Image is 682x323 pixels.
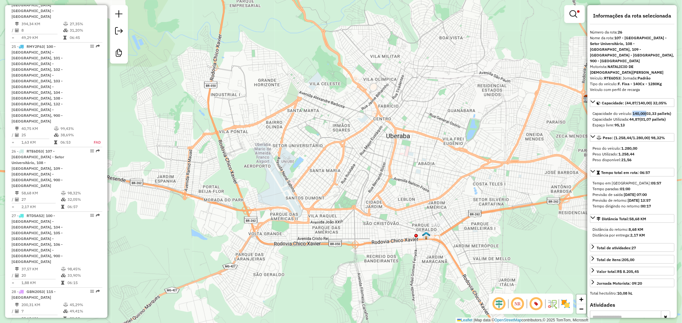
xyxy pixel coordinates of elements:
[21,196,61,203] td: 27
[12,34,15,41] td: =
[629,227,643,232] strong: 8,68 KM
[27,149,43,154] span: RTE6D53
[529,296,544,312] span: Exibir número da rota
[96,289,100,293] em: Rota exportada
[590,243,674,252] a: Total de atividades:27
[547,299,557,309] img: Fluxo de ruas
[61,205,64,209] i: Tempo total em rota
[60,125,87,132] td: 99,43%
[69,315,100,322] td: 09:18
[12,132,15,138] td: /
[67,280,99,286] td: 06:15
[560,299,571,309] img: Exibir/Ocultar setores
[590,168,674,177] a: Tempo total em rota: 06:57
[67,272,99,279] td: 33,90%
[21,315,63,322] td: 28,62 KM
[622,257,634,262] strong: 205,00
[631,245,636,250] strong: 27
[422,231,430,240] img: FAD UDC CENTRO UBERABA
[590,87,674,93] div: Veículo com perfil de recarga
[579,295,584,303] span: +
[21,139,54,146] td: 1,63 KM
[590,108,674,131] div: Capacidade: (44,87/140,00) 32,05%
[592,157,672,163] div: Peso disponível:
[590,13,674,19] h4: Informações da rota selecionada
[620,76,651,80] span: | Jornada:
[590,143,674,165] div: Peso: (1.258,44/1.280,00) 98,32%
[429,220,445,226] div: Atividade não roteirizada - DISTRIBUIDORA MORUMB
[69,308,100,314] td: 49,41%
[12,204,15,210] td: =
[61,281,64,285] i: Tempo total em rota
[87,139,101,146] td: FAD
[590,214,674,223] a: Distância Total:58,68 KM
[12,149,64,188] span: | 107 - [GEOGRAPHIC_DATA] - Setor Universitário, 108 - [GEOGRAPHIC_DATA], 109 - [GEOGRAPHIC_DATA]...
[12,139,15,146] td: =
[63,309,68,313] i: % de utilização da cubagem
[27,289,44,294] span: GBN2053
[21,21,63,27] td: 394,34 KM
[12,289,56,300] span: | 115 - [GEOGRAPHIC_DATA]
[21,34,63,41] td: 49,29 KM
[90,289,94,293] em: Opções
[615,123,625,127] strong: 95,13
[96,214,100,217] em: Rota exportada
[592,111,672,116] div: Capacidade do veículo:
[632,111,645,116] strong: 140,00
[590,35,674,63] strong: 107 - [GEOGRAPHIC_DATA] - Setor Universitário, 108 - [GEOGRAPHIC_DATA], 109 - [GEOGRAPHIC_DATA] -...
[61,191,66,195] i: % de utilização do peso
[12,289,56,300] span: 28 -
[592,186,672,192] div: Tempo paradas:
[54,140,57,144] i: Tempo total em rota
[617,269,639,274] strong: R$ 8.205,45
[12,272,15,279] td: /
[15,28,19,32] i: Total de Atividades
[96,44,100,48] em: Rota exportada
[12,44,63,124] span: | 100 - [GEOGRAPHIC_DATA] - [GEOGRAPHIC_DATA], 101 - [GEOGRAPHIC_DATA] - [GEOGRAPHIC_DATA], 102 -...
[69,34,100,41] td: 06:45
[645,111,671,116] strong: (03,33 pallets)
[27,44,44,49] span: RMY2F63
[590,279,674,287] a: Jornada Motorista: 09:20
[63,28,68,32] i: % de utilização da cubagem
[27,213,43,218] span: RTD5A52
[590,224,674,241] div: Distância Total:58,68 KM
[584,94,592,103] img: CDD Uberaba
[90,44,94,48] em: Opções
[15,133,19,137] i: Total de Atividades
[21,27,63,34] td: 8
[579,305,584,313] span: −
[567,8,582,20] a: Exibir filtros
[590,75,674,81] div: Veículo:
[67,266,99,272] td: 98,45%
[597,269,639,274] div: Valor total:
[12,280,15,286] td: =
[54,127,59,131] i: % de utilização do peso
[96,149,100,153] em: Rota exportada
[602,101,667,105] span: Capacidade: (44,87/140,00) 32,05%
[597,257,634,263] div: Total de itens:
[590,133,674,142] a: Peso: (1.258,44/1.280,00) 98,32%
[113,47,125,61] a: Criar modelo
[21,308,63,314] td: 7
[592,180,672,186] div: Tempo em [GEOGRAPHIC_DATA]:
[113,8,125,22] a: Nova sessão e pesquisa
[621,157,631,162] strong: 21,56
[628,198,651,203] strong: [DATE] 13:57
[590,35,674,64] div: Nome da rota:
[21,280,61,286] td: 1,88 KM
[90,214,94,217] em: Opções
[603,135,665,140] span: Peso: (1.258,44/1.280,00) 98,32%
[495,318,522,322] a: OpenStreetMap
[69,302,100,308] td: 45,29%
[601,170,650,175] span: Tempo total em rota: 06:57
[576,304,586,314] a: Zoom out
[590,64,674,75] div: Motorista:
[21,190,61,196] td: 58,68 KM
[12,315,15,322] td: =
[67,190,99,196] td: 98,32%
[590,81,674,87] div: Tipo do veículo:
[592,232,672,238] div: Distância por entrega:
[21,272,61,279] td: 20
[21,266,61,272] td: 37,57 KM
